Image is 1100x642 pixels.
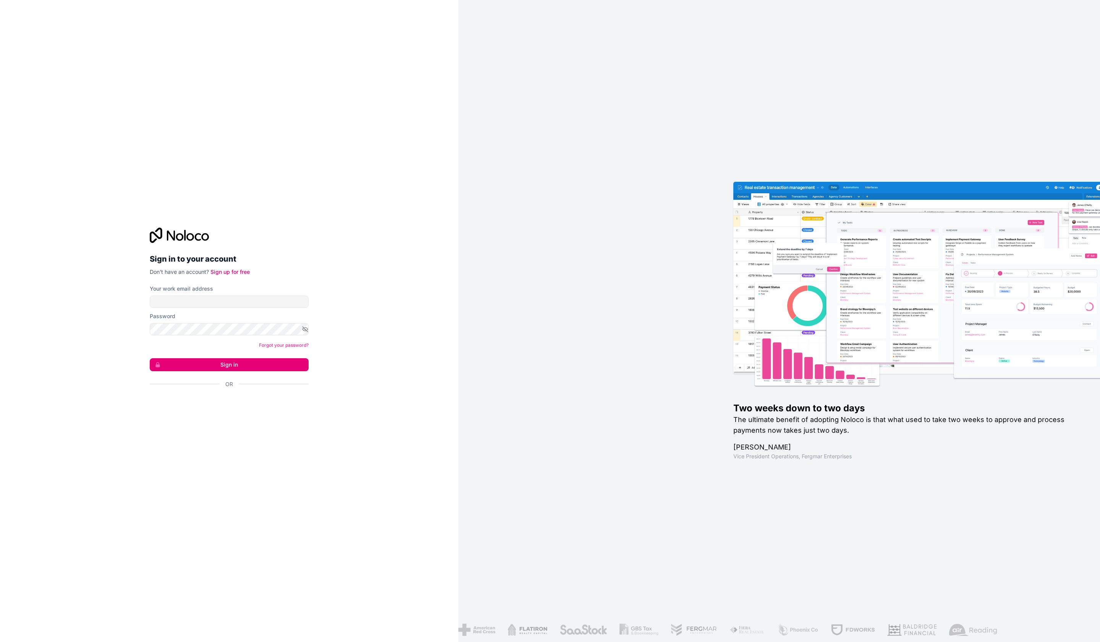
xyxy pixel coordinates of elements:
[830,624,874,636] img: /assets/fdworks-Bi04fVtw.png
[670,624,716,636] img: /assets/fergmar-CudnrXN5.png
[558,624,607,636] img: /assets/saastock-C6Zbiodz.png
[457,624,494,636] img: /assets/american-red-cross-BAupjrZR.png
[506,624,546,636] img: /assets/flatiron-C8eUkumj.png
[733,414,1076,436] h2: The ultimate benefit of adopting Noloco is that what used to take two weeks to approve and proces...
[733,402,1076,414] h1: Two weeks down to two days
[733,442,1076,453] h1: [PERSON_NAME]
[150,323,309,335] input: Password
[948,624,996,636] img: /assets/airreading-FwAmRzSr.png
[150,312,175,320] label: Password
[733,453,1076,460] h1: Vice President Operations , Fergmar Enterprises
[886,624,936,636] img: /assets/baldridge-DxmPIwAm.png
[259,342,309,348] a: Forgot your password?
[150,296,309,308] input: Email address
[776,624,817,636] img: /assets/phoenix-BREaitsQ.png
[150,358,309,371] button: Sign in
[150,285,213,293] label: Your work email address
[225,380,233,388] span: Or
[210,268,250,275] a: Sign up for free
[150,268,209,275] span: Don't have an account?
[146,396,306,413] iframe: Sign in with Google Button
[618,624,657,636] img: /assets/gbstax-C-GtDUiK.png
[728,624,764,636] img: /assets/fiera-fwj2N5v4.png
[150,252,309,266] h2: Sign in to your account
